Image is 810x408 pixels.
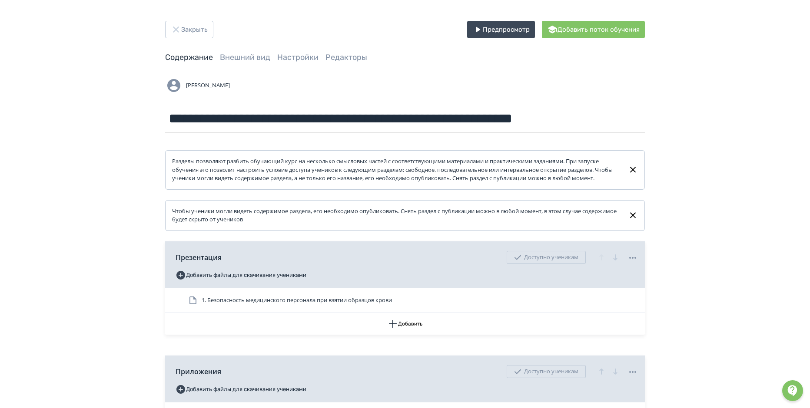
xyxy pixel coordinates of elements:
button: Добавить файлы для скачивания учениками [176,382,306,396]
div: 1. Безопасность медицинского персонала при взятии образцов крови [165,288,645,313]
button: Предпросмотр [467,21,535,38]
button: Добавить [165,313,645,335]
div: Разделы позволяют разбить обучающий курс на несколько смысловых частей с соответствующими материа... [172,157,621,183]
span: [PERSON_NAME] [186,81,230,90]
button: Добавить файлы для скачивания учениками [176,268,306,282]
a: Редакторы [325,53,367,62]
button: Добавить поток обучения [542,21,645,38]
span: 1. Безопасность медицинского персонала при взятии образцов крови [202,296,392,305]
a: Настройки [277,53,319,62]
div: Чтобы ученики могли видеть содержимое раздела, его необходимо опубликовать. Снять раздел с публик... [172,207,621,224]
a: Внешний вид [220,53,270,62]
a: Содержание [165,53,213,62]
span: Презентация [176,252,222,263]
span: Приложения [176,366,221,377]
div: Доступно ученикам [507,251,586,264]
div: Доступно ученикам [507,365,586,378]
button: Закрыть [165,21,213,38]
